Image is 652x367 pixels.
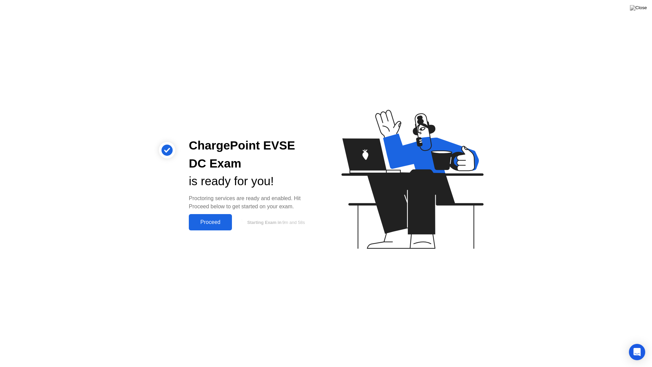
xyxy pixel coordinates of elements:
[189,214,232,230] button: Proceed
[235,216,315,229] button: Starting Exam in9m and 58s
[282,220,305,225] span: 9m and 58s
[189,137,315,173] div: ChargePoint EVSE DC Exam
[191,219,230,225] div: Proceed
[629,344,645,360] div: Open Intercom Messenger
[189,194,315,211] div: Proctoring services are ready and enabled. Hit Proceed below to get started on your exam.
[630,5,647,11] img: Close
[189,172,315,190] div: is ready for you!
